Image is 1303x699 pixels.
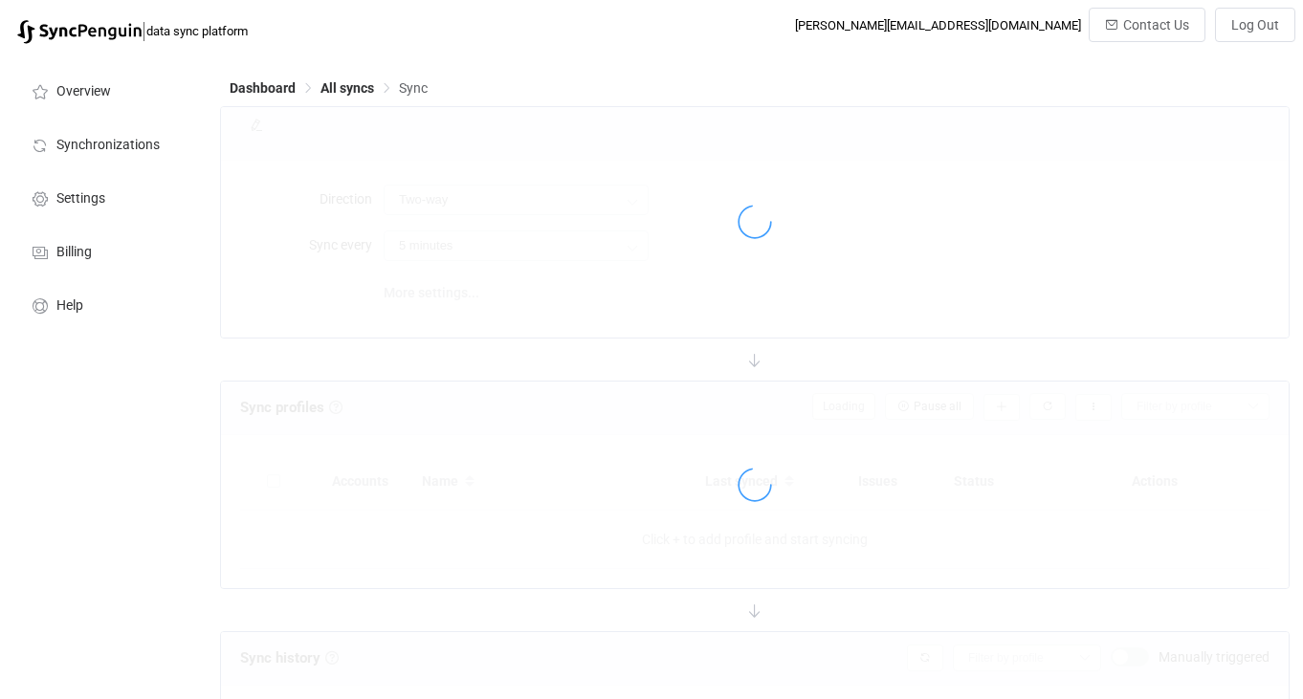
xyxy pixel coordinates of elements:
span: Billing [56,245,92,260]
span: Help [56,298,83,314]
a: Settings [10,170,201,224]
img: syncpenguin.svg [17,20,142,44]
button: Contact Us [1089,8,1205,42]
div: Breadcrumb [230,81,428,95]
span: data sync platform [146,24,248,38]
a: Synchronizations [10,117,201,170]
a: Help [10,277,201,331]
div: [PERSON_NAME][EMAIL_ADDRESS][DOMAIN_NAME] [795,18,1081,33]
a: |data sync platform [17,17,248,44]
span: Synchronizations [56,138,160,153]
a: Billing [10,224,201,277]
a: Overview [10,63,201,117]
span: Contact Us [1123,17,1189,33]
span: Sync [399,80,428,96]
span: Log Out [1231,17,1279,33]
span: Overview [56,84,111,99]
span: Settings [56,191,105,207]
span: Dashboard [230,80,296,96]
button: Log Out [1215,8,1295,42]
span: | [142,17,146,44]
span: All syncs [320,80,374,96]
